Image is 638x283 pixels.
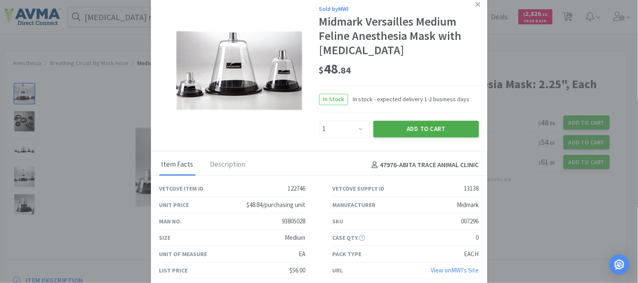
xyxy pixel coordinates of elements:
[319,4,479,13] div: Sold by MWI
[319,65,324,76] span: $
[159,155,196,176] div: Item Facts
[339,65,351,76] span: . 84
[476,233,479,243] div: 0
[320,94,348,105] span: In Stock
[290,265,306,275] div: $56.00
[333,233,365,242] div: Case Qty.
[609,254,630,275] div: Open Intercom Messenger
[159,217,182,226] div: Man No.
[333,200,376,210] div: Manufacturer
[461,216,479,226] div: 007296
[333,266,343,275] div: URL
[159,233,171,242] div: Size
[159,184,204,193] div: Vetcove Item ID
[299,249,306,259] div: EA
[319,15,479,58] div: Midmark Versailles Medium Feline Anesthesia Mask with [MEDICAL_DATA]
[373,121,479,137] button: Add to Cart
[319,61,351,78] span: 48
[159,249,207,259] div: Unit of Measure
[333,249,362,259] div: Pack Type
[247,200,306,210] div: $48.84/purchasing unit
[282,216,306,226] div: 93805028
[457,200,479,210] div: Midmark
[176,31,302,110] img: 5eff36d73726475088d3a71126322508_13138.png
[333,184,385,193] div: Vetcove Supply ID
[464,249,479,259] div: EACH
[159,266,188,275] div: List Price
[159,200,189,210] div: Unit Price
[285,233,306,243] div: Medium
[208,155,248,176] div: Description
[333,217,344,226] div: SKU
[431,266,479,274] a: View onMWI's Site
[348,95,470,104] span: In stock - expected delivery 1-2 business days
[368,160,479,170] h4: 47976 - ABITA TRACE ANIMAL CLINIC
[464,183,479,194] div: 13138
[288,183,306,194] div: 122746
